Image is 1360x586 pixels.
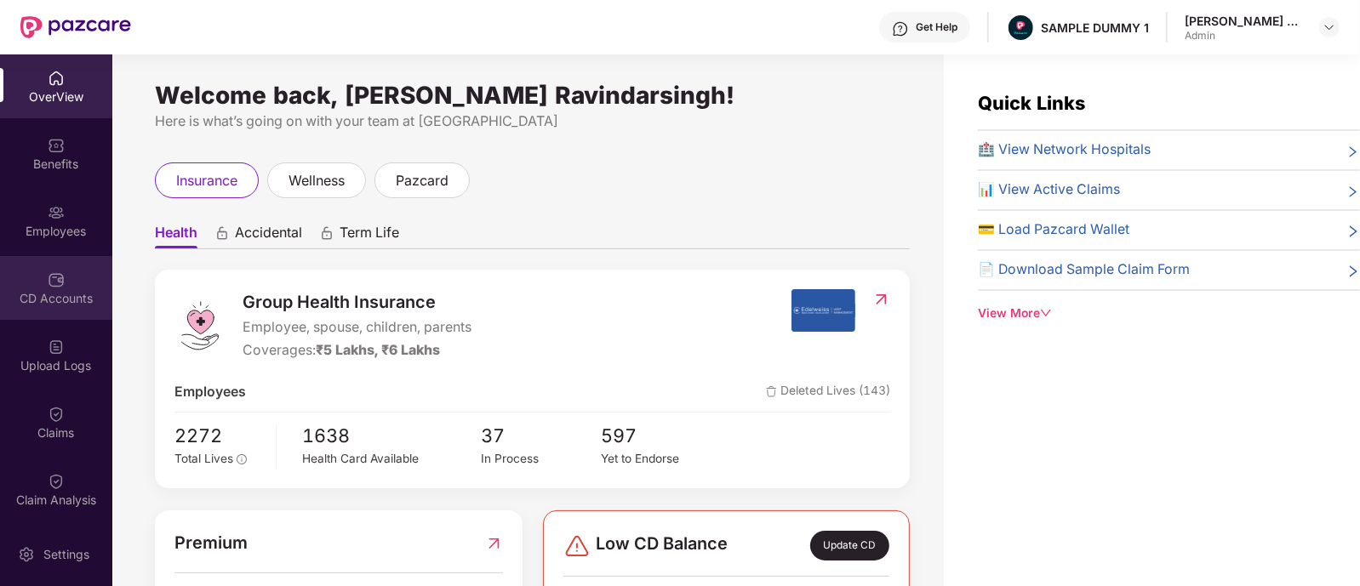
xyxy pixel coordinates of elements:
[485,530,503,556] img: RedirectIcon
[243,289,471,316] span: Group Health Insurance
[243,317,471,339] span: Employee, spouse, children, parents
[38,546,94,563] div: Settings
[1185,29,1304,43] div: Admin
[791,289,855,332] img: insurerIcon
[174,300,226,351] img: logo
[1346,263,1360,281] span: right
[302,421,481,450] span: 1638
[482,450,601,469] div: In Process
[596,531,728,560] span: Low CD Balance
[176,170,237,191] span: insurance
[174,382,246,403] span: Employees
[48,406,65,423] img: svg+xml;base64,PHN2ZyBpZD0iQ2xhaW0iIHhtbG5zPSJodHRwOi8vd3d3LnczLm9yZy8yMDAwL3N2ZyIgd2lkdGg9IjIwIi...
[340,224,399,248] span: Term Life
[174,421,264,450] span: 2272
[174,452,233,465] span: Total Lives
[1040,307,1052,319] span: down
[1041,20,1149,36] div: SAMPLE DUMMY 1
[1009,15,1033,40] img: Pazcare_Alternative_logo-01-01.png
[978,139,1151,161] span: 🏥 View Network Hospitals
[174,530,248,556] span: Premium
[48,137,65,154] img: svg+xml;base64,PHN2ZyBpZD0iQmVuZWZpdHMiIHhtbG5zPSJodHRwOi8vd3d3LnczLm9yZy8yMDAwL3N2ZyIgd2lkdGg9Ij...
[1346,143,1360,161] span: right
[978,92,1085,114] span: Quick Links
[289,170,345,191] span: wellness
[916,20,957,34] div: Get Help
[155,111,910,132] div: Here is what’s going on with your team at [GEOGRAPHIC_DATA]
[978,219,1129,241] span: 💳 Load Pazcard Wallet
[1185,13,1304,29] div: [PERSON_NAME] Ravindarsingh
[396,170,449,191] span: pazcard
[316,342,440,358] span: ₹5 Lakhs, ₹6 Lakhs
[1323,20,1336,34] img: svg+xml;base64,PHN2ZyBpZD0iRHJvcGRvd24tMzJ4MzIiIHhtbG5zPSJodHRwOi8vd3d3LnczLm9yZy8yMDAwL3N2ZyIgd2...
[1346,183,1360,201] span: right
[243,340,471,361] div: Coverages:
[18,546,35,563] img: svg+xml;base64,PHN2ZyBpZD0iU2V0dGluZy0yMHgyMCIgeG1sbnM9Imh0dHA6Ly93d3cudzMub3JnLzIwMDAvc3ZnIiB3aW...
[48,70,65,87] img: svg+xml;base64,PHN2ZyBpZD0iSG9tZSIgeG1sbnM9Imh0dHA6Ly93d3cudzMub3JnLzIwMDAvc3ZnIiB3aWR0aD0iMjAiIG...
[302,450,481,469] div: Health Card Available
[482,421,601,450] span: 37
[1346,223,1360,241] span: right
[766,386,777,397] img: deleteIcon
[235,224,302,248] span: Accidental
[319,225,334,241] div: animation
[892,20,909,37] img: svg+xml;base64,PHN2ZyBpZD0iSGVscC0zMngzMiIgeG1sbnM9Imh0dHA6Ly93d3cudzMub3JnLzIwMDAvc3ZnIiB3aWR0aD...
[872,291,890,308] img: RedirectIcon
[48,204,65,221] img: svg+xml;base64,PHN2ZyBpZD0iRW1wbG95ZWVzIiB4bWxucz0iaHR0cDovL3d3dy53My5vcmcvMjAwMC9zdmciIHdpZHRoPS...
[978,179,1120,201] span: 📊 View Active Claims
[563,532,591,560] img: svg+xml;base64,PHN2ZyBpZD0iRGFuZ2VyLTMyeDMyIiB4bWxucz0iaHR0cDovL3d3dy53My5vcmcvMjAwMC9zdmciIHdpZH...
[237,454,247,464] span: info-circle
[48,339,65,356] img: svg+xml;base64,PHN2ZyBpZD0iVXBsb2FkX0xvZ3MiIGRhdGEtbmFtZT0iVXBsb2FkIExvZ3MiIHhtbG5zPSJodHRwOi8vd3...
[214,225,230,241] div: animation
[20,16,131,38] img: New Pazcare Logo
[601,450,720,469] div: Yet to Endorse
[810,531,889,560] div: Update CD
[978,304,1360,323] div: View More
[155,88,910,102] div: Welcome back, [PERSON_NAME] Ravindarsingh!
[766,382,890,403] span: Deleted Lives (143)
[48,473,65,490] img: svg+xml;base64,PHN2ZyBpZD0iQ2xhaW0iIHhtbG5zPSJodHRwOi8vd3d3LnczLm9yZy8yMDAwL3N2ZyIgd2lkdGg9IjIwIi...
[978,259,1190,281] span: 📄 Download Sample Claim Form
[601,421,720,450] span: 597
[48,271,65,288] img: svg+xml;base64,PHN2ZyBpZD0iQ0RfQWNjb3VudHMiIGRhdGEtbmFtZT0iQ0QgQWNjb3VudHMiIHhtbG5zPSJodHRwOi8vd3...
[155,224,197,248] span: Health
